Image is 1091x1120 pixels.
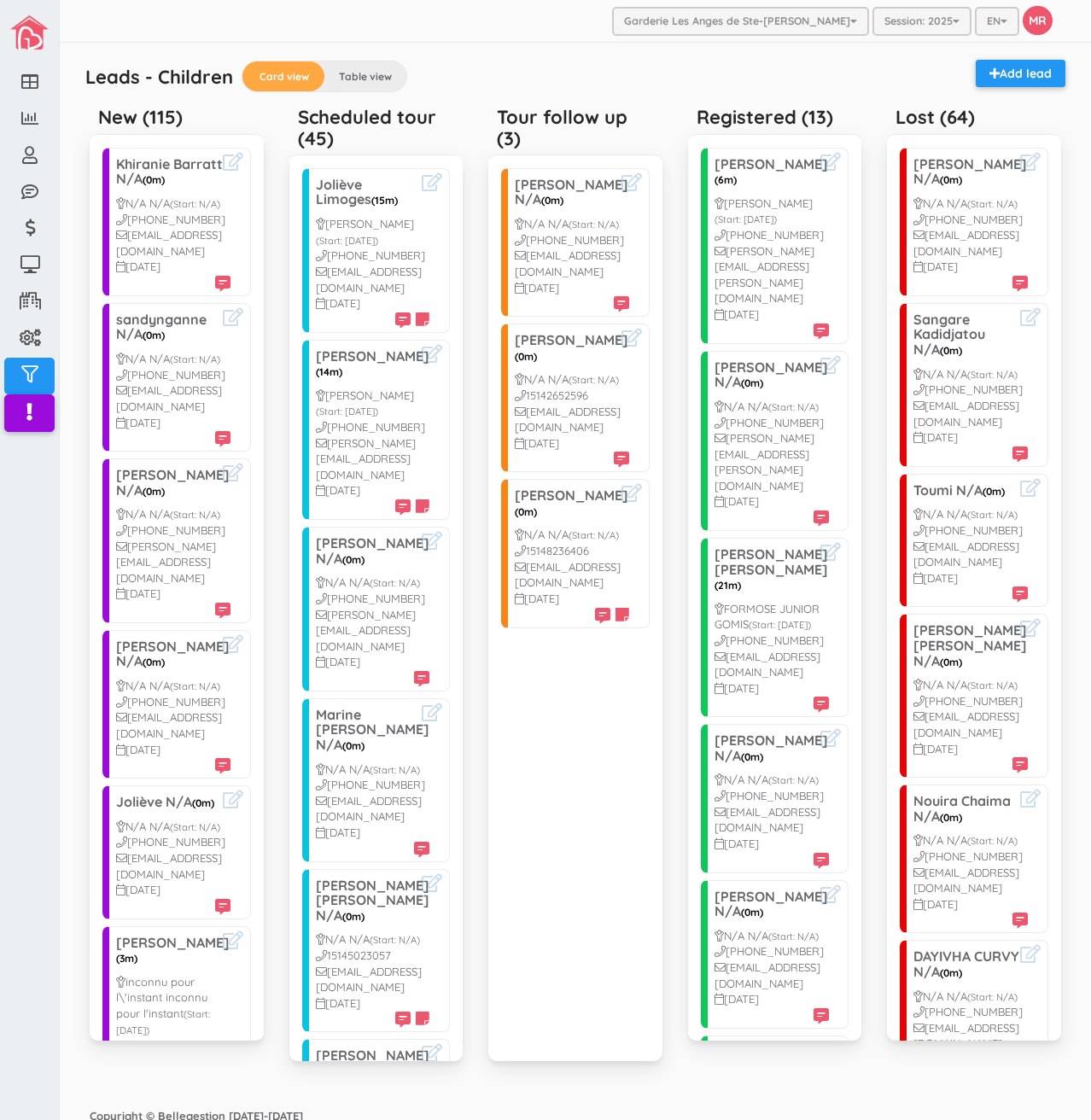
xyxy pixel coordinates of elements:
[715,547,829,592] h3: [PERSON_NAME] [PERSON_NAME]
[316,708,430,753] h3: Marine [PERSON_NAME] N/A
[116,351,230,367] div: N/A N/A
[741,906,763,919] span: (0m)
[715,493,829,510] div: [DATE]
[116,694,230,710] div: [PHONE_NUMBER]
[967,680,1018,691] small: (Start: N/A)
[913,312,1028,358] h3: Sangare Kadidjatou N/A
[697,107,833,127] h5: Registered (13)
[515,404,629,435] div: [EMAIL_ADDRESS][DOMAIN_NAME]
[143,656,165,668] span: (0m)
[316,575,430,591] div: N/A N/A
[515,543,629,559] div: 15148236406
[143,173,165,186] span: (0m)
[497,107,654,148] h5: Tour follow up (3)
[741,750,763,763] span: (0m)
[913,677,1028,693] div: N/A N/A
[715,213,777,225] small: (Start: [DATE])
[896,107,975,127] h5: Lost (64)
[913,539,1028,570] div: [EMAIL_ADDRESS][DOMAIN_NAME]
[316,365,342,378] span: (14m)
[940,811,962,824] span: (0m)
[316,948,430,964] div: 15145023057
[170,821,220,833] small: (Start: N/A)
[10,15,49,50] img: image
[316,349,430,379] h3: [PERSON_NAME]
[967,198,1018,210] small: (Start: N/A)
[316,931,430,948] div: N/A N/A
[940,656,962,668] span: (0m)
[116,742,230,758] div: [DATE]
[913,709,1028,740] div: [EMAIL_ADDRESS][DOMAIN_NAME]
[913,382,1028,398] div: [PHONE_NUMBER]
[967,835,1018,847] small: (Start: N/A)
[370,764,420,776] small: (Start: N/A)
[116,382,230,414] div: [EMAIL_ADDRESS][DOMAIN_NAME]
[913,693,1028,709] div: [PHONE_NUMBER]
[515,232,629,248] div: [PHONE_NUMBER]
[116,974,230,1038] div: inconnu pour l\'instant inconnu pour l'instant
[324,61,406,91] label: Table view
[116,678,230,694] div: N/A N/A
[170,353,220,365] small: (Start: N/A)
[715,991,829,1007] div: [DATE]
[116,936,230,965] h3: [PERSON_NAME]
[515,435,629,452] div: [DATE]
[515,248,629,279] div: [EMAIL_ADDRESS][DOMAIN_NAME]
[749,619,811,631] small: (Start: [DATE])
[967,991,1018,1003] small: (Start: N/A)
[316,264,430,295] div: [EMAIL_ADDRESS][DOMAIN_NAME]
[913,896,1028,913] div: [DATE]
[715,360,829,390] h3: [PERSON_NAME] N/A
[983,485,1005,498] span: (0m)
[116,639,230,669] h3: [PERSON_NAME] N/A
[116,195,230,212] div: N/A N/A
[316,216,430,248] div: [PERSON_NAME]
[569,529,619,541] small: (Start: N/A)
[116,506,230,522] div: N/A N/A
[715,306,829,323] div: [DATE]
[316,248,430,264] div: [PHONE_NUMBER]
[371,194,398,207] span: (15m)
[98,107,183,127] h5: New (115)
[715,804,829,836] div: [EMAIL_ADDRESS][DOMAIN_NAME]
[715,195,829,227] div: [PERSON_NAME]
[913,849,1028,865] div: [PHONE_NUMBER]
[116,850,230,882] div: [EMAIL_ADDRESS][DOMAIN_NAME]
[316,388,430,419] div: [PERSON_NAME]
[316,607,430,655] div: [PERSON_NAME][EMAIL_ADDRESS][DOMAIN_NAME]
[913,366,1028,382] div: N/A N/A
[913,212,1028,228] div: [PHONE_NUMBER]
[515,333,629,363] h3: [PERSON_NAME]
[116,1038,230,1054] div: [PHONE_NUMBER]
[569,219,619,230] small: (Start: N/A)
[715,173,737,186] span: (6m)
[715,415,829,431] div: [PHONE_NUMBER]
[913,506,1028,522] div: N/A N/A
[116,312,230,342] h3: sandynganne N/A
[940,344,962,357] span: (0m)
[715,579,741,592] span: (21m)
[316,964,430,995] div: [EMAIL_ADDRESS][DOMAIN_NAME]
[316,235,378,247] small: (Start: [DATE])
[1019,1052,1074,1103] iframe: chat widget
[715,227,829,243] div: [PHONE_NUMBER]
[913,195,1028,212] div: N/A N/A
[715,836,829,852] div: [DATE]
[316,995,430,1012] div: [DATE]
[316,405,378,417] small: (Start: [DATE])
[715,788,829,804] div: [PHONE_NUMBER]
[116,259,230,275] div: [DATE]
[116,157,230,187] h3: Khiranie Barratt N/A
[913,483,1028,499] h3: Toumi N/A
[715,772,829,788] div: N/A N/A
[913,794,1028,824] h3: Nouira Chaima N/A
[913,832,1028,849] div: N/A N/A
[192,796,214,809] span: (0m)
[316,295,430,312] div: [DATE]
[715,733,829,763] h3: [PERSON_NAME] N/A
[913,623,1028,668] h3: [PERSON_NAME] [PERSON_NAME] N/A
[940,173,962,186] span: (0m)
[316,419,430,435] div: [PHONE_NUMBER]
[913,1020,1028,1052] div: [EMAIL_ADDRESS][DOMAIN_NAME]
[116,212,230,228] div: [PHONE_NUMBER]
